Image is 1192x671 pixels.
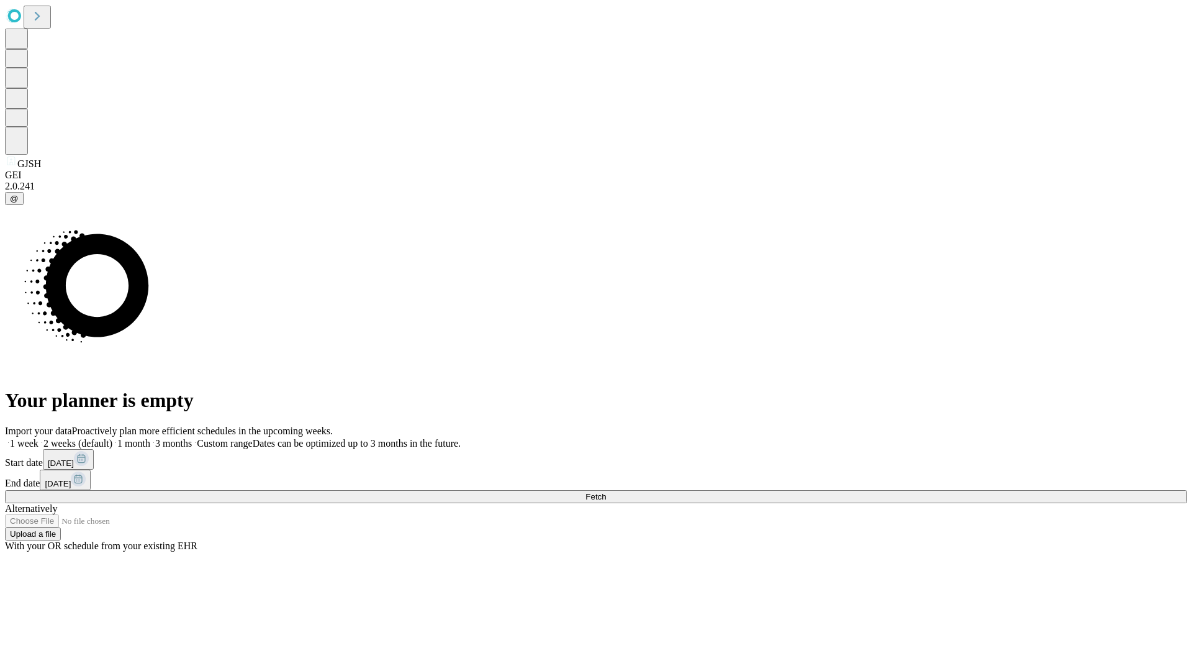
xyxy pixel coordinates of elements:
button: [DATE] [40,470,91,490]
button: Upload a file [5,527,61,541]
span: 2 weeks (default) [43,438,112,449]
span: Custom range [197,438,252,449]
span: With your OR schedule from your existing EHR [5,541,197,551]
span: Import your data [5,426,72,436]
span: Proactively plan more efficient schedules in the upcoming weeks. [72,426,333,436]
span: Alternatively [5,503,57,514]
span: @ [10,194,19,203]
span: 3 months [155,438,192,449]
h1: Your planner is empty [5,389,1187,412]
span: Fetch [585,492,606,501]
div: Start date [5,449,1187,470]
div: 2.0.241 [5,181,1187,192]
span: Dates can be optimized up to 3 months in the future. [253,438,461,449]
span: 1 week [10,438,38,449]
span: [DATE] [48,459,74,468]
button: [DATE] [43,449,94,470]
button: @ [5,192,24,205]
span: GJSH [17,158,41,169]
span: [DATE] [45,479,71,488]
div: GEI [5,170,1187,181]
div: End date [5,470,1187,490]
span: 1 month [117,438,150,449]
button: Fetch [5,490,1187,503]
